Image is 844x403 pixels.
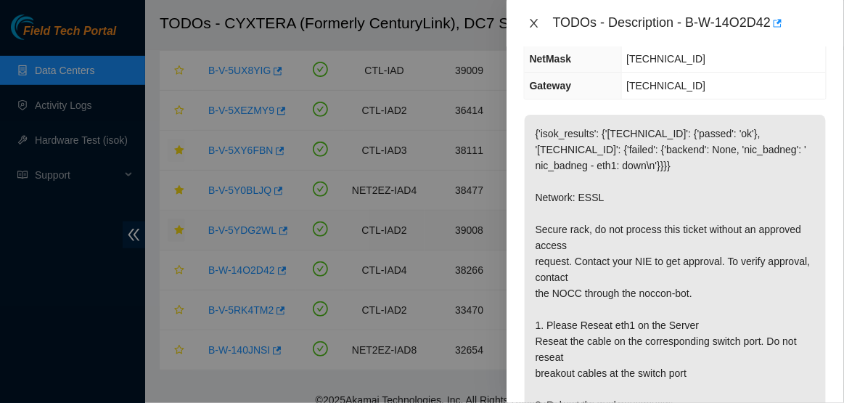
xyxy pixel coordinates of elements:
div: TODOs - Description - B-W-14O2D42 [553,12,827,35]
span: close [528,17,540,29]
button: Close [524,17,544,30]
span: Gateway [530,80,572,91]
span: NetMask [530,53,572,65]
span: [TECHNICAL_ID] [627,53,706,65]
span: [TECHNICAL_ID] [627,80,706,91]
